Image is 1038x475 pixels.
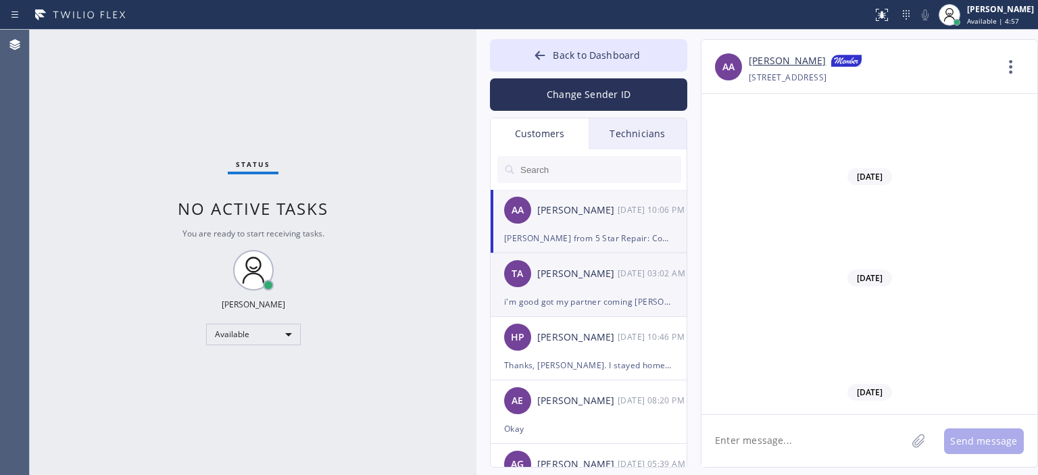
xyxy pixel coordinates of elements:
[519,156,681,183] input: Search
[511,457,524,472] span: AG
[178,197,328,220] span: No active tasks
[236,159,270,169] span: Status
[504,294,673,309] div: i'm good got my partner coming [PERSON_NAME] thanks 🙏🏽
[967,16,1019,26] span: Available | 4:57
[491,118,589,149] div: Customers
[916,5,935,24] button: Mute
[512,393,523,409] span: AE
[504,357,673,373] div: Thanks, [PERSON_NAME]. I stayed home from work to be here and this is the second time you've canc...
[206,324,301,345] div: Available
[722,59,735,75] span: AA
[537,457,618,472] div: [PERSON_NAME]
[537,203,618,218] div: [PERSON_NAME]
[182,228,324,239] span: You are ready to start receiving tasks.
[512,203,524,218] span: AA
[618,329,688,345] div: 05/13/2024 8:46 AM
[537,393,618,409] div: [PERSON_NAME]
[847,168,892,185] span: [DATE]
[537,266,618,282] div: [PERSON_NAME]
[749,70,826,85] div: [STREET_ADDRESS]
[618,456,688,472] div: 08/04/2023 7:39 AM
[504,421,673,436] div: Okay
[512,266,523,282] span: TA
[490,39,687,72] button: Back to Dashboard
[618,393,688,408] div: 11/21/2023 7:20 AM
[537,330,618,345] div: [PERSON_NAME]
[847,270,892,286] span: [DATE]
[511,330,524,345] span: HP
[222,299,285,310] div: [PERSON_NAME]
[749,53,826,70] a: [PERSON_NAME]
[944,428,1024,454] button: Send message
[490,78,687,111] button: Change Sender ID
[553,49,640,61] span: Back to Dashboard
[504,230,673,246] div: [PERSON_NAME] from 5 Star Repair: Coupon DIAG1 = $1 diagnostic for ANY appliance. Prevent costly ...
[967,3,1034,15] div: [PERSON_NAME]
[589,118,687,149] div: Technicians
[618,266,688,281] div: 12/04/2024 8:02 AM
[618,202,688,218] div: 09/24/2025 9:06 AM
[847,384,892,401] span: [DATE]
